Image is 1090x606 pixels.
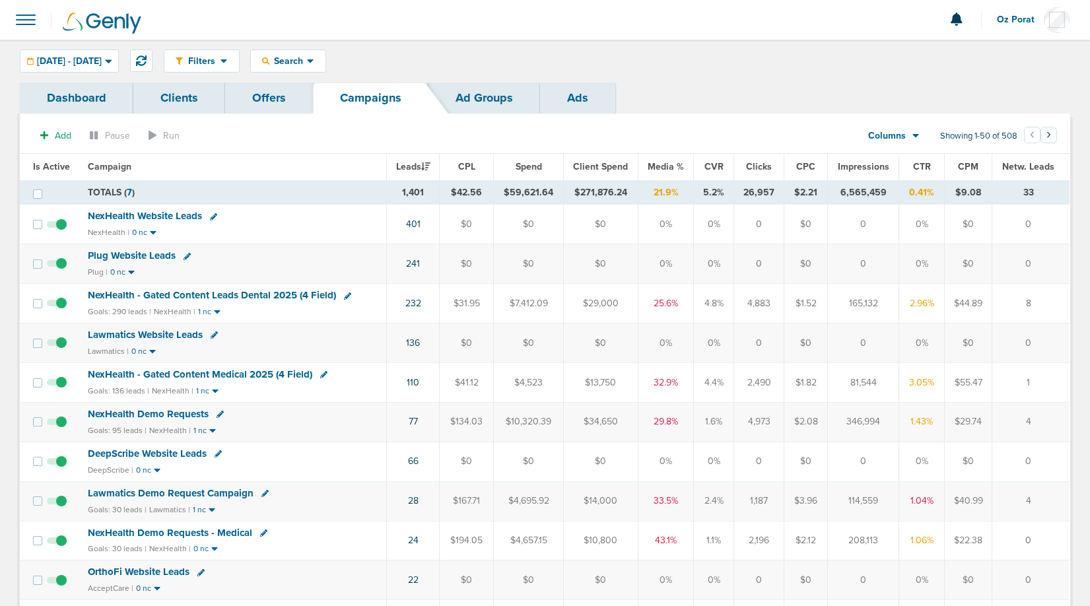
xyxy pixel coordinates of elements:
[386,180,440,205] td: 1,401
[88,408,209,420] span: NexHealth Demo Requests
[694,362,734,402] td: 4.4%
[494,323,563,363] td: $0
[796,161,815,172] span: CPC
[784,402,827,442] td: $2.08
[133,83,225,114] a: Clients
[88,426,147,436] small: Goals: 95 leads |
[88,250,176,261] span: Plug Website Leads
[992,521,1070,560] td: 0
[563,205,638,244] td: $0
[944,481,992,521] td: $40.99
[269,55,307,67] span: Search
[734,205,784,244] td: 0
[828,362,899,402] td: 81,544
[440,560,494,600] td: $0
[110,267,125,277] small: 0 nc
[694,521,734,560] td: 1.1%
[563,362,638,402] td: $13,750
[88,267,108,277] small: Plug |
[1040,127,1057,143] button: Go to next page
[198,307,211,317] small: 1 nc
[694,442,734,481] td: 0%
[734,323,784,363] td: 0
[33,126,79,145] button: Add
[88,289,336,301] span: NexHealth - Gated Content Leads Dental 2025 (4 Field)
[734,284,784,323] td: 4,883
[563,323,638,363] td: $0
[494,284,563,323] td: $7,412.09
[638,362,694,402] td: 32.9%
[899,205,944,244] td: 0%
[899,442,944,481] td: 0%
[440,244,494,284] td: $0
[694,205,734,244] td: 0%
[944,442,992,481] td: $0
[734,244,784,284] td: 0
[88,505,147,515] small: Goals: 30 leads |
[225,83,313,114] a: Offers
[37,57,102,66] span: [DATE] - [DATE]
[88,386,149,396] small: Goals: 136 leads |
[734,481,784,521] td: 1,187
[149,544,191,553] small: NexHealth |
[992,560,1070,600] td: 0
[563,521,638,560] td: $10,800
[408,574,419,586] a: 22
[638,521,694,560] td: 43.1%
[828,521,899,560] td: 208,113
[563,442,638,481] td: $0
[193,426,207,436] small: 1 nc
[152,386,193,395] small: NexHealth |
[784,180,827,205] td: $2.21
[494,442,563,481] td: $0
[428,83,540,114] a: Ad Groups
[734,442,784,481] td: 0
[1024,129,1057,145] ul: Pagination
[828,244,899,284] td: 0
[992,481,1070,521] td: 4
[828,284,899,323] td: 165,132
[136,584,151,593] small: 0 nc
[694,402,734,442] td: 1.6%
[88,368,312,380] span: NexHealth - Gated Content Medical 2025 (4 Field)
[88,566,189,578] span: OrthoFi Website Leads
[494,402,563,442] td: $10,320.39
[899,284,944,323] td: 2.96%
[734,560,784,600] td: 0
[154,307,195,316] small: NexHealth |
[88,307,151,317] small: Goals: 290 leads |
[992,180,1070,205] td: 33
[694,284,734,323] td: 4.8%
[63,13,141,34] img: Genly
[88,210,202,222] span: NexHealth Website Leads
[944,244,992,284] td: $0
[913,161,931,172] span: CTR
[638,205,694,244] td: 0%
[784,244,827,284] td: $0
[638,244,694,284] td: 0%
[734,521,784,560] td: 2,196
[406,219,421,230] a: 401
[944,323,992,363] td: $0
[828,205,899,244] td: 0
[638,284,694,323] td: 25.6%
[183,55,221,67] span: Filters
[958,161,978,172] span: CPM
[563,560,638,600] td: $0
[828,442,899,481] td: 0
[406,337,420,349] a: 136
[88,465,133,475] small: DeepScribe |
[440,362,494,402] td: $41.12
[638,180,694,205] td: 21.9%
[55,130,71,141] span: Add
[408,455,419,467] a: 66
[88,544,147,554] small: Goals: 30 leads |
[784,323,827,363] td: $0
[563,481,638,521] td: $14,000
[132,228,147,238] small: 0 nc
[940,131,1017,142] span: Showing 1-50 of 508
[838,161,889,172] span: Impressions
[149,426,191,435] small: NexHealth |
[440,180,494,205] td: $42.56
[746,161,772,172] span: Clicks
